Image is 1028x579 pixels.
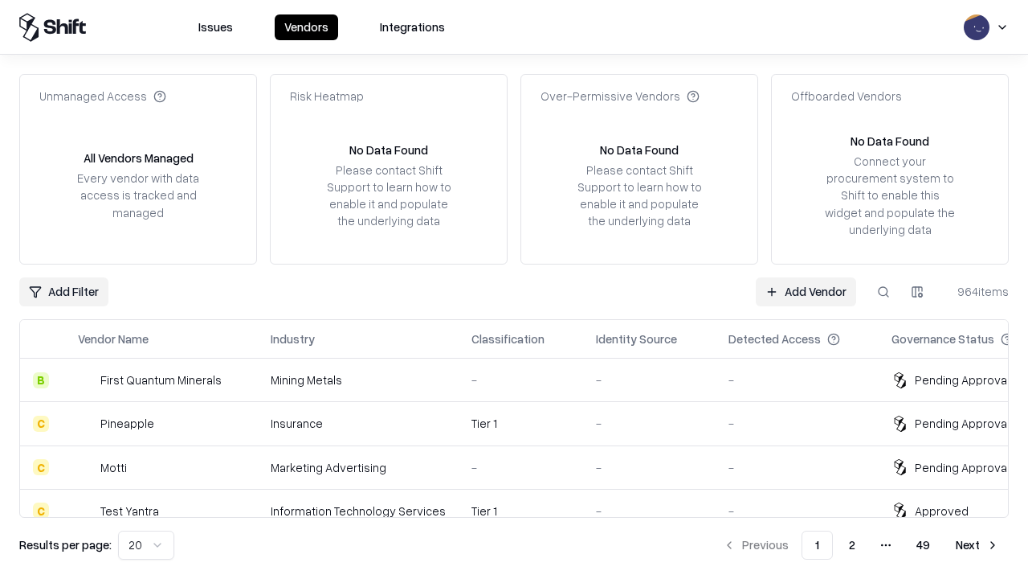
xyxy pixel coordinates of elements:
div: Industry [271,331,315,347]
div: Unmanaged Access [39,88,166,105]
div: Governance Status [891,331,994,347]
div: - [471,459,570,476]
button: 1 [802,531,833,560]
img: Pineapple [78,416,94,432]
nav: pagination [713,531,1009,560]
div: C [33,416,49,432]
div: No Data Found [349,142,428,158]
button: Integrations [370,14,455,40]
div: Pending Approval [915,372,1010,388]
button: 2 [836,531,868,560]
div: Mining Metals [271,372,446,388]
div: - [728,503,866,519]
div: 964 items [944,283,1009,300]
p: Results per page: [19,536,112,553]
div: All Vendors Managed [84,150,194,166]
div: Over-Permissive Vendors [541,88,700,105]
div: Identity Source [596,331,677,347]
div: - [596,372,703,388]
div: Test Yantra [100,503,159,519]
div: Please contact Shift Support to learn how to enable it and populate the underlying data [322,162,455,230]
div: - [471,372,570,388]
div: - [596,459,703,476]
div: Connect your procurement system to Shift to enable this widget and populate the underlying data [823,153,957,238]
button: Next [946,531,1009,560]
div: Motti [100,459,127,476]
div: B [33,372,49,388]
img: Motti [78,459,94,475]
div: Pending Approval [915,459,1010,476]
div: Pending Approval [915,415,1010,432]
div: - [596,415,703,432]
div: - [728,459,866,476]
img: First Quantum Minerals [78,372,94,388]
div: Information Technology Services [271,503,446,519]
div: Risk Heatmap [290,88,364,105]
div: No Data Found [600,142,679,158]
button: Vendors [275,14,338,40]
div: Insurance [271,415,446,432]
div: Approved [915,503,969,519]
div: - [728,415,866,432]
div: C [33,459,49,475]
div: Pineapple [100,415,154,432]
button: Add Filter [19,277,108,306]
div: Detected Access [728,331,821,347]
div: Vendor Name [78,331,149,347]
div: Classification [471,331,545,347]
div: C [33,503,49,519]
div: Please contact Shift Support to learn how to enable it and populate the underlying data [573,162,706,230]
div: - [728,372,866,388]
div: Every vendor with data access is tracked and managed [71,170,205,220]
div: Tier 1 [471,415,570,432]
div: - [596,503,703,519]
div: Tier 1 [471,503,570,519]
div: First Quantum Minerals [100,372,222,388]
div: Offboarded Vendors [791,88,902,105]
div: No Data Found [851,133,929,150]
div: Marketing Advertising [271,459,446,476]
img: Test Yantra [78,503,94,519]
button: 49 [904,531,943,560]
button: Issues [189,14,243,40]
a: Add Vendor [756,277,856,306]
